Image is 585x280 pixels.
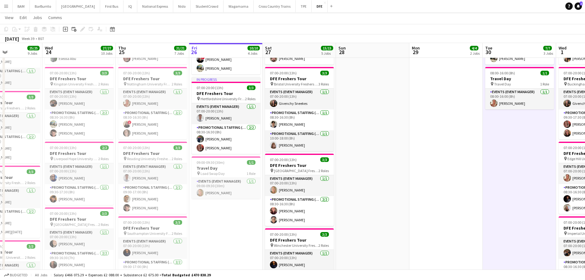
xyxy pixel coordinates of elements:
span: 2 Roles [318,243,329,248]
span: View [5,15,14,20]
button: BAM [13,0,30,12]
app-job-card: 09:00-09:30 (30m)1/1Travel Day Load Swap Day1 RoleEvents (Event Manager)1/109:00-09:30 (30m)[PERS... [192,156,260,199]
span: ! [128,120,131,124]
span: 07:00-20:00 (13h) [123,145,150,150]
app-card-role: Events (Event Manager)1/107:00-20:00 (13h)[PERSON_NAME] [118,89,187,109]
span: Mon [412,45,420,51]
span: 3/3 [247,85,255,90]
app-card-role: Promotional Staffing (Brand Ambassadors)2/209:30-16:30 (7h)[PERSON_NAME][PERSON_NAME] [45,250,114,280]
span: Southampton University Freshers Fair [127,231,172,236]
h3: DFE Freshers Tour [192,91,260,96]
div: 07:00-20:00 (13h)3/3DFE Freshers Tour [GEOGRAPHIC_DATA] Freshers Fair2 RolesEvents (Event Manager... [265,154,334,226]
span: 3/3 [27,169,35,174]
div: In progress [192,77,260,82]
span: 1/1 [247,160,255,165]
span: 2 Roles [172,156,182,161]
h3: DFE Freshers Tour [118,151,187,156]
span: 1 [558,49,567,56]
h3: DFE Freshers Tour [265,237,334,243]
span: 2 Roles [98,82,109,86]
span: 07:00-20:00 (13h) [123,71,150,75]
span: 3/3 [320,232,329,237]
app-card-role: Promotional Staffing (Brand Ambassadors)2/208:30-16:30 (8h)![PERSON_NAME][PERSON_NAME] [118,109,187,139]
span: 10/10 [248,46,260,50]
span: Liverpool Hope University Freshers Fair [54,156,98,161]
app-card-role: Events (Event Manager)1/107:00-20:00 (13h)Givenchy Sneekes [265,89,334,109]
div: 9 Jobs [28,51,39,56]
h3: DFE Freshers Tour [265,163,334,168]
div: Salary £466 075.29 + Expenses £2 088.00 + Subsistence £2 675.00 = [54,273,211,277]
button: Wagamama [224,0,254,12]
span: 07:00-20:00 (13h) [50,145,76,150]
div: In progress07:00-20:00 (13h)3/3DFE Freshers Tour Hertfordshire University Freshers Fair2 RolesEve... [192,77,260,154]
span: 2 Roles [318,168,329,173]
app-card-role: Events (Event Manager)1/107:00-20:00 (13h)[PERSON_NAME] [118,163,187,184]
span: 3/3 [100,71,109,75]
span: 4/4 [470,46,478,50]
span: 1/1 [540,71,549,75]
div: 2 Jobs [470,51,480,56]
span: 07:00-20:00 (13h) [50,211,76,216]
span: 27/27 [101,46,113,50]
div: 07:00-20:00 (13h)3/3DFE Freshers Tour [GEOGRAPHIC_DATA] Freshers Fair2 RolesEvents (Event Manager... [45,207,114,280]
span: 27 [264,49,272,56]
span: 2 Roles [172,231,182,236]
span: 2 Roles [172,82,182,86]
span: Fri [192,45,197,51]
app-card-role: Events (Event Manager)1/109:00-09:30 (30m)[PERSON_NAME] [192,178,260,199]
span: 3/3 [174,71,182,75]
span: 3/3 [174,220,182,225]
app-job-card: 07:00-20:00 (13h)3/3DFE Freshers Tour Nottingham University Freshers Fair2 RolesEvents (Event Man... [118,67,187,139]
span: Hertfordshire University Freshers Fair [201,97,245,101]
span: 15/15 [321,46,333,50]
span: 3/3 [27,95,35,99]
span: 08:00-16:00 (8h) [490,71,515,75]
a: Jobs [30,14,45,22]
span: 21/21 [174,46,186,50]
span: 1 [580,2,583,6]
button: [GEOGRAPHIC_DATA] [56,0,100,12]
app-job-card: 07:00-20:00 (13h)2/2DFE Freshers Tour Liverpool Hope University Freshers Fair2 RolesEvents (Event... [45,142,114,205]
app-card-role: Promotional Staffing (Brand Ambassadors)2/209:00-17:00 (8h)[PERSON_NAME][PERSON_NAME] [118,184,187,214]
span: 2 Roles [245,97,255,101]
span: 07:00-20:00 (13h) [270,71,297,75]
span: Bristol University Freshers Fair [274,82,318,86]
div: 10 Jobs [101,51,113,56]
span: 2 Roles [25,180,35,185]
button: First Bus [100,0,123,12]
span: 3/3 [174,145,182,150]
app-job-card: 07:00-20:00 (13h)3/3DFE Freshers Tour Kingston University Freshers Fair2 RolesEvents (Event Manag... [45,67,114,139]
app-job-card: 07:00-20:00 (13h)3/3DFE Freshers Tour Reading University Freshers Fair2 RolesEvents (Event Manage... [118,142,187,214]
span: 07:00-20:00 (13h) [270,232,297,237]
button: Budgeted [3,272,29,278]
div: 4 Jobs [248,51,259,56]
span: 07:00-20:00 (13h) [50,71,76,75]
app-card-role: Events (Event Manager)1/107:00-20:00 (13h)[PERSON_NAME] [45,89,114,109]
button: IQ [123,0,137,12]
span: Tue [485,45,492,51]
app-card-role: Promotional Staffing (Brand Ambassadors)1/108:30-16:30 (8h)[PERSON_NAME] [265,109,334,130]
span: [GEOGRAPHIC_DATA] Freshers Fair [54,222,98,227]
span: 3 Roles [318,82,329,86]
span: Winchester University Freshers Fair [274,243,318,248]
span: 26 [191,49,197,56]
div: 3 Jobs [544,51,553,56]
a: Comms [46,14,64,22]
app-card-role: Events (Event Manager)1/107:00-20:00 (13h)[PERSON_NAME] [265,250,334,271]
a: 1 [575,2,582,10]
span: Sun [338,45,346,51]
span: 30 [484,49,492,56]
app-card-role: Events (Event Manager)1/108:00-16:00 (8h)[PERSON_NAME] [485,89,554,109]
h3: DFE Freshers Tour [265,76,334,81]
span: Thu [118,45,126,51]
span: 28 [337,49,346,56]
span: 2 Roles [25,106,35,110]
span: 29 [411,49,420,56]
a: View [2,14,16,22]
span: Kingston University Freshers Fair [54,82,98,86]
app-card-role: Events (Event Manager)1/107:00-20:00 (13h)[PERSON_NAME] [45,229,114,250]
